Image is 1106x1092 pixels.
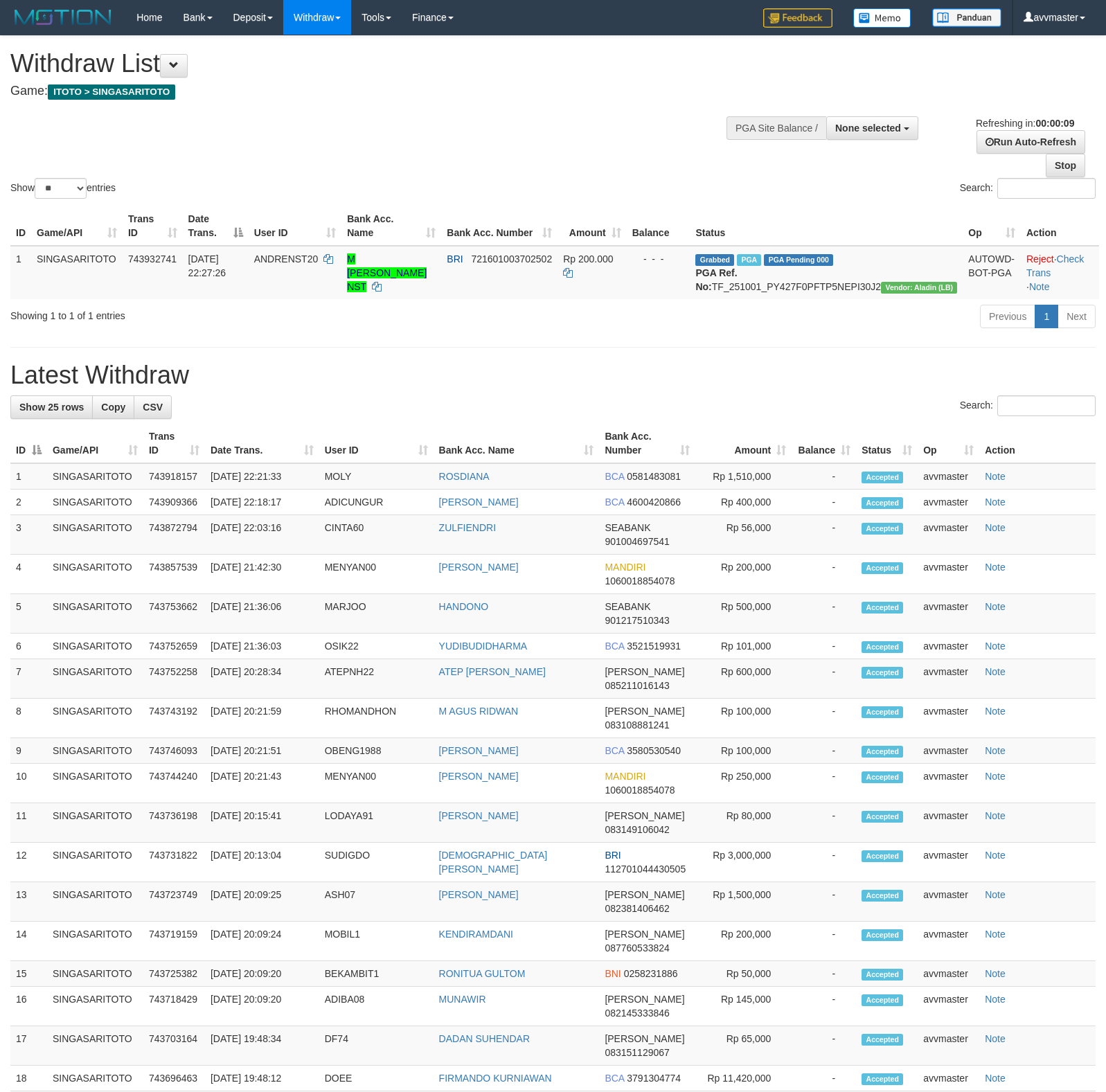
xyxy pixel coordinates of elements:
td: avvmaster [918,922,979,961]
span: Copy 1060018854078 to clipboard [605,575,675,587]
span: Copy 3521519931 to clipboard [627,641,681,652]
a: MUNAWIR [439,994,486,1005]
td: 15 [10,961,47,987]
th: User ID: activate to sort column ascending [249,206,342,246]
td: [DATE] 21:42:30 [205,555,319,594]
td: [DATE] 20:09:20 [205,987,319,1026]
a: Note [985,641,1006,652]
span: SEABANK [605,522,650,533]
td: - [792,803,856,843]
td: Rp 400,000 [695,490,792,515]
td: avvmaster [918,515,979,555]
td: SUDIGDO [319,843,434,882]
span: [PERSON_NAME] [605,810,684,821]
td: avvmaster [918,699,979,738]
span: [PERSON_NAME] [605,994,684,1005]
span: Copy 1060018854078 to clipboard [605,785,675,796]
span: Copy 4600420866 to clipboard [627,496,681,508]
a: CSV [134,395,172,419]
td: Rp 3,000,000 [695,843,792,882]
a: Note [985,1073,1006,1084]
td: Rp 600,000 [695,659,792,699]
th: Amount: activate to sort column ascending [558,206,626,246]
img: panduan.png [932,8,1001,27]
td: 9 [10,738,47,764]
th: Trans ID: activate to sort column ascending [143,424,205,463]
td: [DATE] 20:15:41 [205,803,319,843]
span: BCA [605,471,624,482]
span: Accepted [862,1034,903,1046]
a: Note [985,601,1006,612]
td: SINGASARITOTO [47,699,143,738]
td: avvmaster [918,594,979,634]
span: Copy 082145333846 to clipboard [605,1008,669,1019]
a: Note [1029,281,1050,292]
td: MENYAN00 [319,555,434,594]
span: [DATE] 22:27:26 [188,253,226,278]
span: Accepted [862,497,903,509]
td: Rp 200,000 [695,922,792,961]
th: Balance: activate to sort column ascending [792,424,856,463]
td: ATEPNH22 [319,659,434,699]
label: Search: [960,178,1096,199]
td: avvmaster [918,555,979,594]
span: Copy [101,402,125,413]
a: Next [1058,305,1096,328]
span: Accepted [862,562,903,574]
a: 1 [1035,305,1058,328]
span: BRI [605,850,621,861]
td: Rp 101,000 [695,634,792,659]
td: 743736198 [143,803,205,843]
td: 7 [10,659,47,699]
td: 743857539 [143,555,205,594]
td: [DATE] 19:48:34 [205,1026,319,1066]
a: M [PERSON_NAME] NST [347,253,427,292]
td: avvmaster [918,843,979,882]
th: Game/API: activate to sort column ascending [31,206,123,246]
a: [DEMOGRAPHIC_DATA][PERSON_NAME] [439,850,548,875]
td: Rp 100,000 [695,738,792,764]
b: PGA Ref. No: [695,267,737,292]
td: SINGASARITOTO [47,634,143,659]
a: Note [985,496,1006,508]
input: Search: [997,178,1096,199]
td: - [792,922,856,961]
span: Show 25 rows [19,402,84,413]
a: HANDONO [439,601,489,612]
span: Rp 200.000 [563,253,613,265]
td: Rp 100,000 [695,699,792,738]
td: SINGASARITOTO [47,1026,143,1066]
span: Copy 901004697541 to clipboard [605,536,669,547]
span: Accepted [862,994,903,1006]
span: Accepted [862,706,903,718]
label: Search: [960,395,1096,416]
a: [PERSON_NAME] [439,496,519,508]
td: - [792,555,856,594]
td: 743731822 [143,843,205,882]
th: Action [979,424,1096,463]
td: SINGASARITOTO [47,803,143,843]
span: Accepted [862,523,903,535]
span: Accepted [862,472,903,483]
td: Rp 1,500,000 [695,882,792,922]
td: avvmaster [918,987,979,1026]
td: TF_251001_PY427F0PFTP5NEPI30J2 [690,246,963,299]
td: CINTA60 [319,515,434,555]
td: 743723749 [143,882,205,922]
td: avvmaster [918,490,979,515]
td: LODAYA91 [319,803,434,843]
td: - [792,961,856,987]
td: [DATE] 21:36:06 [205,594,319,634]
td: - [792,1026,856,1066]
span: Copy 3580530540 to clipboard [627,745,681,756]
td: 18 [10,1066,47,1091]
td: avvmaster [918,463,979,490]
td: [DATE] 22:18:17 [205,490,319,515]
span: [PERSON_NAME] [605,1033,684,1044]
td: BEKAMBIT1 [319,961,434,987]
th: Game/API: activate to sort column ascending [47,424,143,463]
th: Action [1021,206,1099,246]
a: Note [985,810,1006,821]
a: Previous [980,305,1035,328]
td: [DATE] 21:36:03 [205,634,319,659]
